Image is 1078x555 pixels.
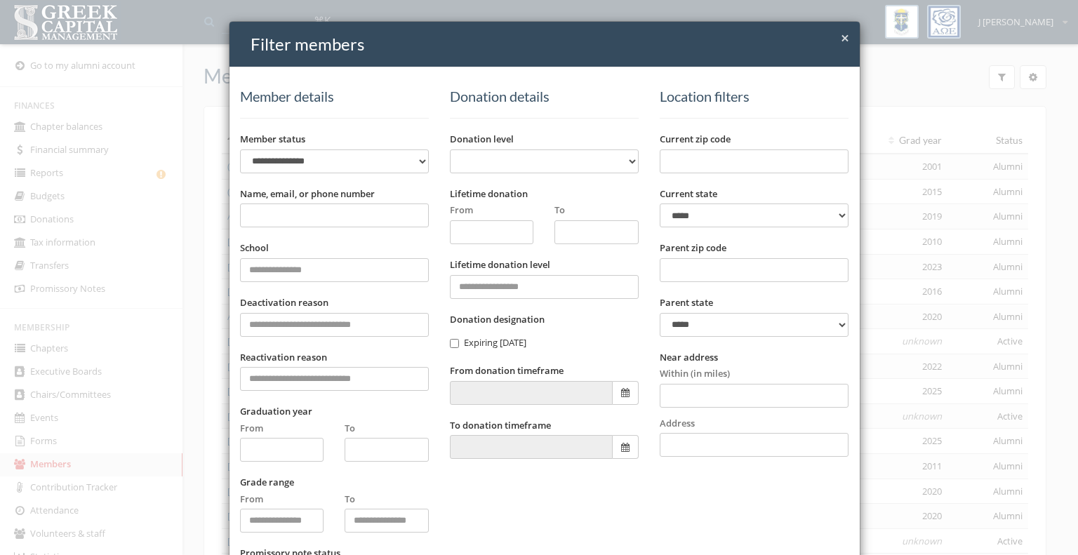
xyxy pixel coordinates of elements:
label: To [345,422,355,435]
label: School [240,241,269,255]
label: To donation timeframe [450,419,551,432]
label: Graduation year [240,405,312,418]
label: Grade range [240,476,294,489]
label: Deactivation reason [240,296,328,309]
label: From donation timeframe [450,364,564,377]
label: Reactivation reason [240,351,327,364]
label: Name, email, or phone number [240,187,375,201]
label: From [240,493,263,506]
label: Address [660,408,695,430]
label: Current zip code [660,133,731,146]
label: Current state [660,187,717,201]
label: Parent state [660,296,713,309]
label: Within (in miles) [660,367,730,380]
label: Donation designation [450,313,545,326]
label: From [450,203,473,217]
input: Expiring [DATE] [450,339,459,348]
label: To [554,203,565,217]
label: Parent zip code [660,241,726,255]
label: From [240,422,263,435]
label: Lifetime donation [450,187,528,201]
label: Lifetime donation level [450,258,550,272]
label: Donation level [450,133,514,146]
span: × [841,28,849,48]
label: Near address [660,351,718,364]
h5: Member details [240,88,429,104]
label: Member status [240,133,305,146]
label: To [345,493,355,506]
h5: Location filters [660,88,849,104]
h4: Filter members [251,32,849,56]
h5: Donation details [450,88,639,104]
label: Expiring [DATE] [450,336,526,350]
